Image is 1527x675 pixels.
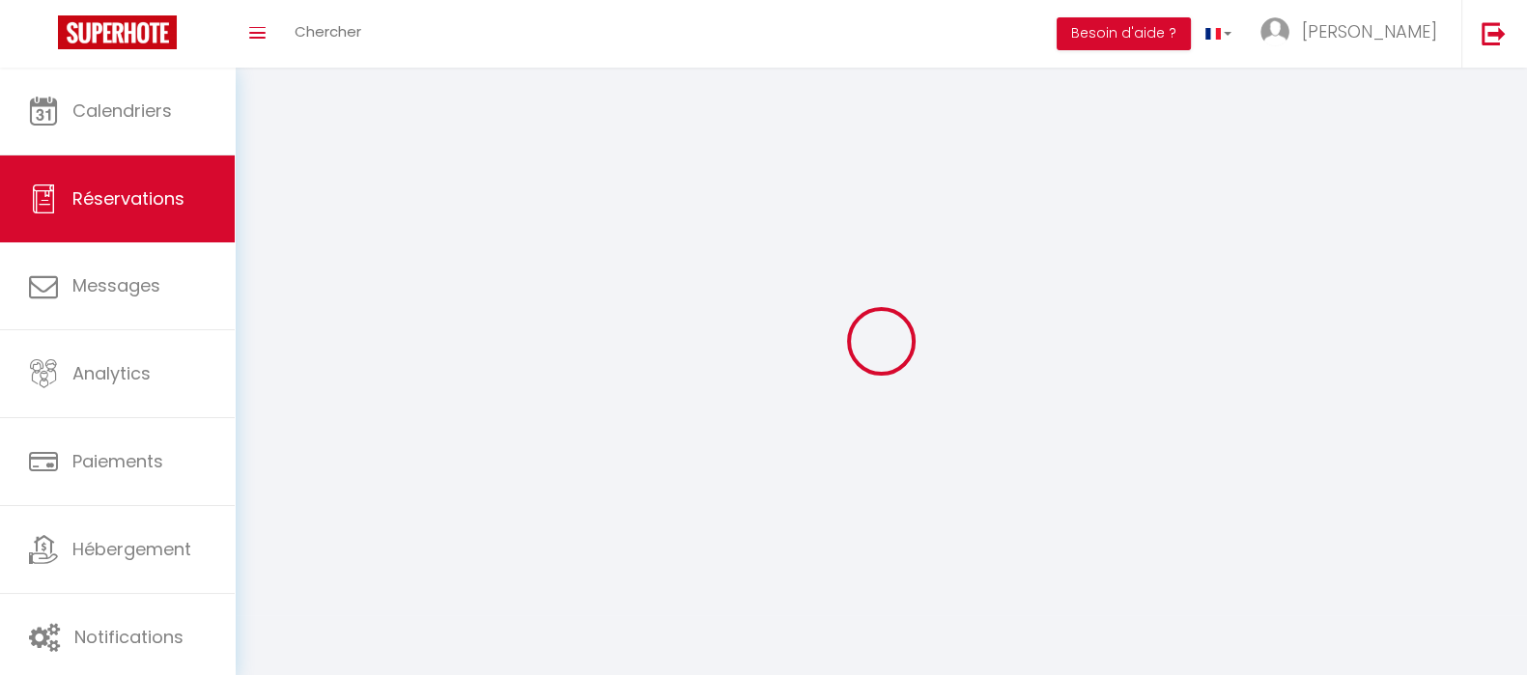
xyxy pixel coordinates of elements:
[58,15,177,49] img: Super Booking
[1302,19,1437,43] span: [PERSON_NAME]
[72,361,151,385] span: Analytics
[1260,17,1289,46] img: ...
[295,21,361,42] span: Chercher
[72,537,191,561] span: Hébergement
[72,186,184,211] span: Réservations
[72,449,163,473] span: Paiements
[74,625,184,649] span: Notifications
[72,98,172,123] span: Calendriers
[1057,17,1191,50] button: Besoin d'aide ?
[1482,21,1506,45] img: logout
[72,273,160,297] span: Messages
